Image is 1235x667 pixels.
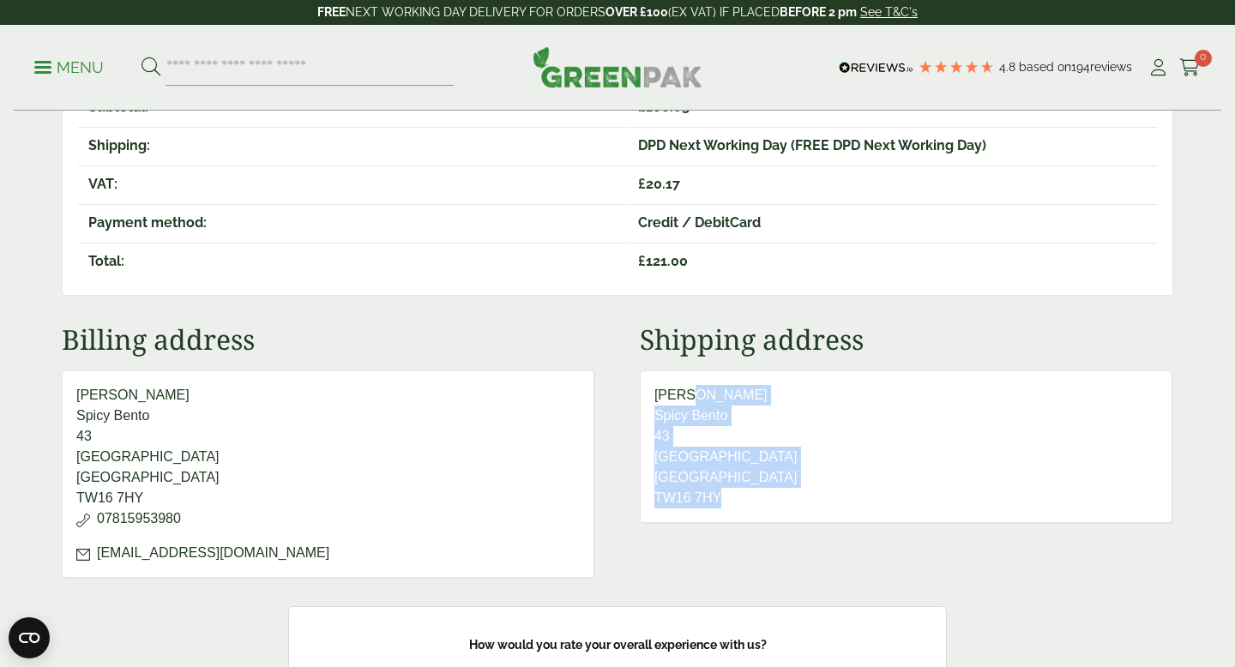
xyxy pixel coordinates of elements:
strong: OVER £100 [605,5,668,19]
td: Credit / DebitCard [628,204,1157,241]
i: Cart [1179,59,1201,76]
td: DPD Next Working Day (FREE DPD Next Working Day) [628,127,1157,164]
th: Shipping: [78,127,626,164]
span: £ [638,176,646,192]
span: 121.00 [638,253,688,269]
a: Menu [34,57,104,75]
span: 20.17 [638,176,680,192]
button: Open CMP widget [9,617,50,658]
strong: FREE [317,5,346,19]
th: VAT: [78,165,626,202]
strong: BEFORE 2 pm [780,5,857,19]
div: 4.78 Stars [918,59,995,75]
span: Based on [1019,60,1071,74]
img: REVIEWS.io [839,62,913,74]
a: 0 [1179,55,1201,81]
img: GreenPak Supplies [533,46,702,87]
span: 194 [1071,60,1090,74]
h2: Billing address [62,323,595,356]
span: £ [638,253,646,269]
h2: Shipping address [640,323,1173,356]
span: reviews [1090,60,1132,74]
address: [PERSON_NAME] Spicy Bento 43 [GEOGRAPHIC_DATA] [GEOGRAPHIC_DATA] TW16 7HY [640,370,1173,524]
p: [EMAIL_ADDRESS][DOMAIN_NAME] [76,543,580,563]
a: See T&C's [860,5,918,19]
th: Total: [78,243,626,279]
i: My Account [1148,59,1169,76]
address: [PERSON_NAME] Spicy Bento 43 [GEOGRAPHIC_DATA] [GEOGRAPHIC_DATA] TW16 7HY [62,370,595,579]
p: Menu [34,57,104,78]
p: 07815953980 [76,508,580,529]
th: Payment method: [78,204,626,241]
span: 4.8 [999,60,1019,74]
span: 0 [1195,50,1212,67]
